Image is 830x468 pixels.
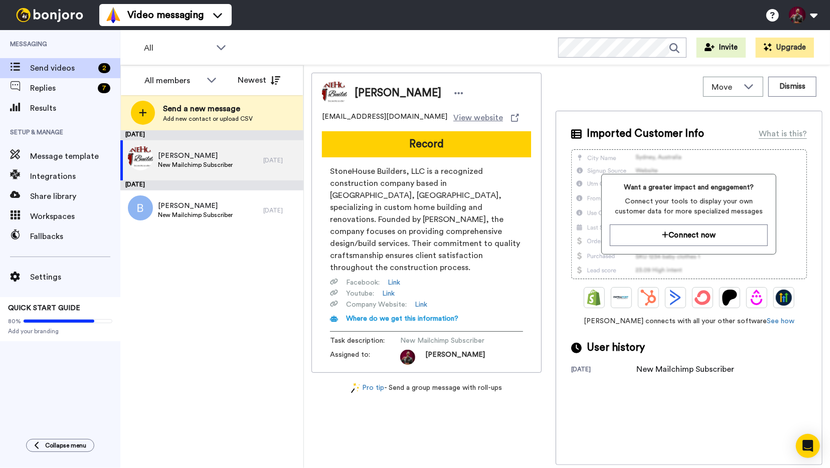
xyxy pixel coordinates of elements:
[768,77,816,97] button: Dismiss
[796,434,820,458] div: Open Intercom Messenger
[158,151,233,161] span: [PERSON_NAME]
[30,271,120,283] span: Settings
[610,224,768,246] button: Connect now
[587,340,645,355] span: User history
[400,336,495,346] span: New Mailchimp Subscriber
[98,63,110,73] div: 2
[571,365,636,375] div: [DATE]
[8,317,21,325] span: 80%
[128,145,153,170] img: 28e523c8-c82f-45a7-b60c-280c8bf0ad90.jpg
[749,290,765,306] img: Drip
[263,206,298,214] div: [DATE]
[26,439,94,452] button: Collapse menu
[587,126,704,141] span: Imported Customer Info
[8,327,112,335] span: Add your branding
[571,316,807,326] span: [PERSON_NAME] connects with all your other software
[127,8,204,22] span: Video messaging
[346,289,374,299] span: Youtube :
[120,130,303,140] div: [DATE]
[668,290,684,306] img: ActiveCampaign
[610,182,768,192] span: Want a greater impact and engagement?
[346,278,380,288] span: Facebook :
[695,290,711,306] img: ConvertKit
[453,112,519,124] a: View website
[382,289,395,299] a: Link
[453,112,503,124] span: View website
[322,112,447,124] span: [EMAIL_ADDRESS][DOMAIN_NAME]
[767,318,794,325] a: See how
[230,70,288,90] button: Newest
[712,81,739,93] span: Move
[45,441,86,449] span: Collapse menu
[610,196,768,216] span: Connect your tools to display your own customer data for more specialized messages
[311,383,542,393] div: - Send a group message with roll-ups
[30,170,120,182] span: Integrations
[759,128,807,140] div: What is this?
[163,103,253,115] span: Send a new message
[30,210,120,222] span: Workspaces
[158,211,233,219] span: New Mailchimp Subscriber
[128,195,153,220] img: b.png
[636,363,734,375] div: New Mailchimp Subscriber
[30,230,120,243] span: Fallbacks
[756,38,814,58] button: Upgrade
[400,350,415,365] img: d923b0b4-c548-4750-9d5e-73e83e3289c6-1756157360.jpg
[346,315,458,322] span: Where do we get this information?
[346,300,407,310] span: Company Website :
[351,383,384,393] a: Pro tip
[105,7,121,23] img: vm-color.svg
[8,305,80,312] span: QUICK START GUIDE
[30,150,120,162] span: Message template
[640,290,656,306] img: Hubspot
[330,165,523,274] span: StoneHouse Builders, LLC is a recognized construction company based in [GEOGRAPHIC_DATA], [GEOGRA...
[586,290,602,306] img: Shopify
[144,42,211,54] span: All
[30,82,94,94] span: Replies
[98,83,110,93] div: 7
[158,161,233,169] span: New Mailchimp Subscriber
[12,8,87,22] img: bj-logo-header-white.svg
[415,300,427,310] a: Link
[330,350,400,365] span: Assigned to:
[144,75,202,87] div: All members
[697,38,746,58] button: Invite
[163,115,253,123] span: Add new contact or upload CSV
[722,290,738,306] img: Patreon
[322,81,347,106] img: Image of Baron Houser
[351,383,360,393] img: magic-wand.svg
[388,278,400,288] a: Link
[425,350,485,365] span: [PERSON_NAME]
[30,102,120,114] span: Results
[322,131,531,157] button: Record
[263,156,298,164] div: [DATE]
[120,180,303,190] div: [DATE]
[355,86,441,101] span: [PERSON_NAME]
[776,290,792,306] img: GoHighLevel
[330,336,400,346] span: Task description :
[30,62,94,74] span: Send videos
[613,290,629,306] img: Ontraport
[158,201,233,211] span: [PERSON_NAME]
[30,190,120,202] span: Share library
